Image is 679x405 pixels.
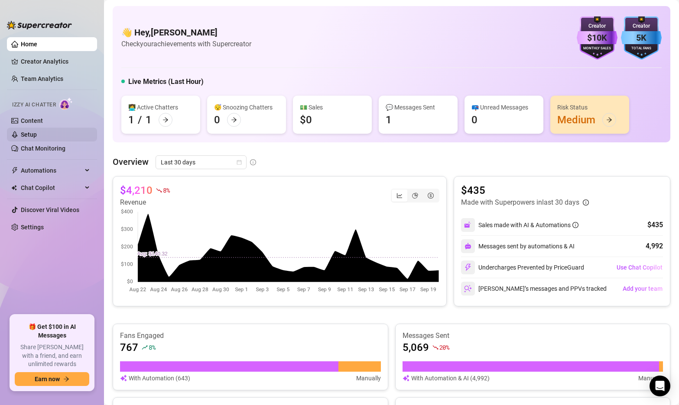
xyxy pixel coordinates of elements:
span: 🎁 Get $100 in AI Messages [15,323,89,340]
div: $435 [647,220,663,230]
span: arrow-right [162,117,169,123]
span: arrow-right [63,376,69,382]
div: Messages sent by automations & AI [461,239,575,253]
img: svg%3e [120,373,127,383]
div: 💬 Messages Sent [386,103,451,112]
span: Chat Copilot [21,181,82,195]
span: calendar [237,160,242,165]
article: Revenue [120,197,169,208]
span: dollar-circle [428,193,434,199]
div: Monthly Sales [577,46,617,51]
span: Automations [21,164,82,177]
div: Risk Status [557,103,622,112]
img: svg%3e [464,221,472,229]
article: With Automation & AI (4,992) [411,373,490,383]
img: blue-badge-DgoSNQY1.svg [621,16,662,60]
div: 💵 Sales [300,103,365,112]
div: $0 [300,113,312,127]
div: 1 [128,113,134,127]
button: Use Chat Copilot [616,260,663,274]
div: 1 [146,113,152,127]
div: [PERSON_NAME]’s messages and PPVs tracked [461,282,607,296]
a: Home [21,41,37,48]
span: arrow-right [606,117,612,123]
img: Chat Copilot [11,185,17,191]
img: svg%3e [464,285,472,292]
div: Open Intercom Messenger [650,376,670,396]
span: Earn now [35,376,60,382]
button: Earn nowarrow-right [15,372,89,386]
img: AI Chatter [59,97,73,110]
div: Total Fans [621,46,662,51]
span: info-circle [583,199,589,206]
span: Add your team [623,285,663,292]
span: Izzy AI Chatter [12,101,56,109]
a: Discover Viral Videos [21,206,79,213]
span: rise [142,344,148,350]
article: 767 [120,341,138,354]
div: 👩‍💻 Active Chatters [128,103,193,112]
a: Team Analytics [21,75,63,82]
a: Creator Analytics [21,55,90,68]
span: 8 % [149,343,155,351]
h5: Live Metrics (Last Hour) [128,77,204,87]
div: Sales made with AI & Automations [478,220,578,230]
span: thunderbolt [11,167,18,174]
article: With Automation (643) [129,373,190,383]
img: purple-badge-B9DA21FR.svg [577,16,617,60]
span: pie-chart [412,193,418,199]
span: fall [432,344,439,350]
div: segmented control [391,189,439,202]
a: Chat Monitoring [21,145,65,152]
div: 4,992 [646,241,663,251]
span: line-chart [396,193,403,199]
a: Content [21,117,43,124]
img: svg%3e [465,243,471,250]
div: Undercharges Prevented by PriceGuard [461,260,584,274]
a: Settings [21,224,44,231]
article: Fans Engaged [120,331,381,341]
article: Manually [356,373,381,383]
img: svg%3e [403,373,409,383]
div: 📪 Unread Messages [471,103,536,112]
article: Made with Superpowers in last 30 days [461,197,579,208]
span: 8 % [163,186,169,194]
img: logo-BBDzfeDw.svg [7,21,72,29]
article: Messages Sent [403,331,663,341]
div: 1 [386,113,392,127]
span: 20 % [439,343,449,351]
div: 0 [214,113,220,127]
img: svg%3e [464,264,472,271]
article: $435 [461,183,589,197]
article: Manually [638,373,663,383]
span: arrow-right [231,117,237,123]
div: $10K [577,31,617,45]
article: Overview [113,155,149,168]
span: Last 30 days [161,156,241,169]
div: Creator [621,22,662,30]
span: info-circle [250,159,256,165]
div: Creator [577,22,617,30]
div: 5K [621,31,662,45]
div: 😴 Snoozing Chatters [214,103,279,112]
article: Check your achievements with Supercreator [121,39,251,49]
article: $4,210 [120,183,153,197]
span: info-circle [572,222,578,228]
h4: 👋 Hey, [PERSON_NAME] [121,26,251,39]
div: 0 [471,113,478,127]
span: Share [PERSON_NAME] with a friend, and earn unlimited rewards [15,343,89,369]
span: Use Chat Copilot [617,264,663,271]
article: 5,069 [403,341,429,354]
a: Setup [21,131,37,138]
button: Add your team [622,282,663,296]
span: fall [156,187,162,193]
